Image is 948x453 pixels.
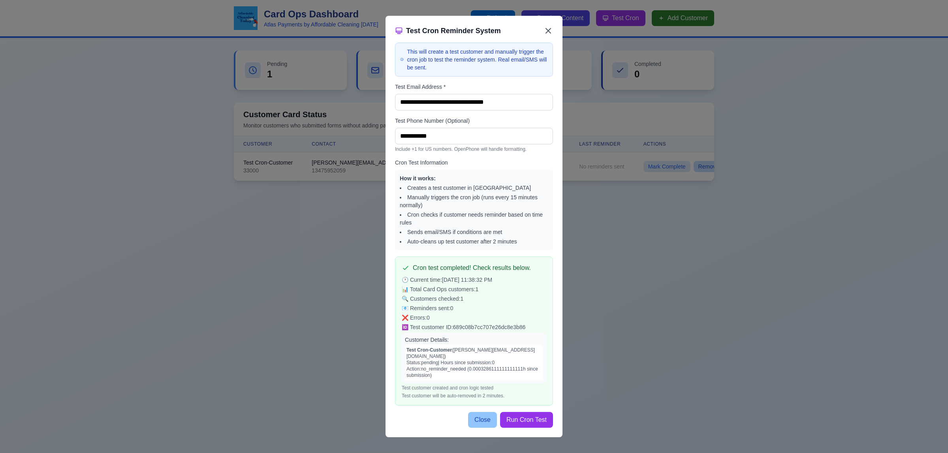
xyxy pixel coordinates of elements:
strong: Test Cron-Customer [406,347,452,353]
p: 📧 Reminders sent: 0 [402,304,546,312]
label: Test Email Address * [395,83,553,91]
li: Manually triggers the cron job (runs every 15 minutes normally) [400,193,548,209]
li: Cron checks if customer needs reminder based on time rules [400,211,548,226]
li: Auto-cleans up test customer after 2 minutes [400,238,548,245]
strong: How it works: [400,175,436,182]
p: Customer Details: [405,336,543,344]
span: Cron test completed! Check results below. [413,263,531,273]
p: Include +1 for US numbers. OpenPhone will handle formatting. [395,146,553,152]
li: Creates a test customer in [GEOGRAPHIC_DATA] [400,184,548,192]
p: Test customer created and cron logic tested [402,385,546,391]
span: This will create a test customer and manually trigger the cron job to test the reminder system. R... [407,48,548,71]
label: Cron Test Information [395,159,553,167]
p: 🔍 Customers checked: 1 [402,295,546,303]
p: ❌ Errors: 0 [402,314,546,322]
p: ( [PERSON_NAME][EMAIL_ADDRESS][DOMAIN_NAME] ) [406,347,542,359]
p: Action: no_reminder_needed (0.0003286111111111111h since submission) [406,366,542,378]
h3: Test Cron Reminder System [395,25,501,36]
li: Sends email/SMS if conditions are met [400,228,548,236]
p: 📊 Total Card Ops customers: 1 [402,285,546,293]
p: Test customer will be auto-removed in 2 minutes. [402,393,546,399]
label: Test Phone Number (Optional) [395,117,553,125]
p: Status: pending | Hours since submission: 0 [406,359,542,366]
button: Close [468,412,497,428]
button: Run Cron Test [500,412,553,428]
p: 🕐 Current time: [DATE] 11:38:32 PM [402,276,546,284]
p: 🆔 Test customer ID: 689c08b7cc707e26dc8e3b86 [402,323,546,331]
